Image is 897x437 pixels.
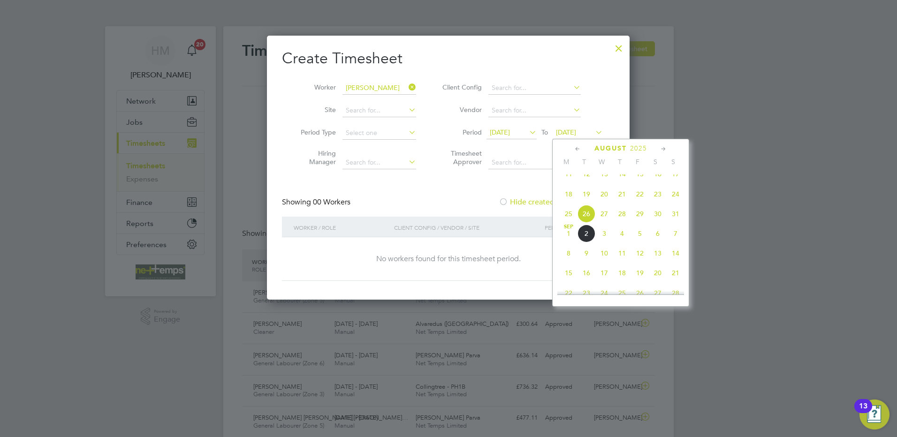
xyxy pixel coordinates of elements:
span: 1 [560,225,578,242]
span: [DATE] [490,128,510,136]
label: Period Type [294,128,336,136]
input: Search for... [342,156,416,169]
div: Period [542,217,605,238]
span: 17 [595,264,613,282]
span: S [664,158,682,166]
span: 15 [631,165,649,183]
span: To [539,126,551,138]
h2: Create Timesheet [282,49,615,68]
input: Search for... [488,156,581,169]
label: Vendor [440,105,482,114]
span: 23 [649,185,667,203]
label: Site [294,105,336,114]
span: W [593,158,611,166]
span: F [629,158,646,166]
label: Period [440,128,482,136]
span: 14 [613,165,631,183]
span: 30 [649,205,667,223]
span: 10 [595,244,613,262]
span: 18 [613,264,631,282]
span: M [557,158,575,166]
span: 11 [613,244,631,262]
div: Worker / Role [291,217,392,238]
span: 8 [560,244,578,262]
span: 4 [613,225,631,242]
label: Hiring Manager [294,149,336,166]
span: 18 [560,185,578,203]
span: 2025 [630,144,647,152]
span: 7 [667,225,684,242]
span: 9 [578,244,595,262]
span: 12 [578,165,595,183]
span: August [594,144,627,152]
span: 27 [649,284,667,302]
span: 19 [578,185,595,203]
input: Select one [342,127,416,140]
span: 22 [631,185,649,203]
span: 14 [667,244,684,262]
span: 21 [613,185,631,203]
span: 20 [595,185,613,203]
span: 6 [649,225,667,242]
div: No workers found for this timesheet period. [291,254,605,264]
label: Worker [294,83,336,91]
span: T [575,158,593,166]
span: 2 [578,225,595,242]
span: [DATE] [556,128,576,136]
span: 12 [631,244,649,262]
span: 19 [631,264,649,282]
span: 26 [631,284,649,302]
span: S [646,158,664,166]
span: 13 [595,165,613,183]
span: 31 [667,205,684,223]
span: 17 [667,165,684,183]
span: 13 [649,244,667,262]
span: 16 [649,165,667,183]
label: Hide created timesheets [499,197,594,207]
span: 25 [560,205,578,223]
span: T [611,158,629,166]
span: 27 [595,205,613,223]
input: Search for... [342,82,416,95]
span: 00 Workers [313,197,350,207]
span: 11 [560,165,578,183]
span: 24 [667,185,684,203]
div: 13 [859,406,867,418]
input: Search for... [488,104,581,117]
input: Search for... [488,82,581,95]
div: Client Config / Vendor / Site [392,217,542,238]
input: Search for... [342,104,416,117]
span: 3 [595,225,613,242]
span: 26 [578,205,595,223]
div: Showing [282,197,352,207]
span: 22 [560,284,578,302]
span: 29 [631,205,649,223]
span: 25 [613,284,631,302]
span: 28 [667,284,684,302]
label: Timesheet Approver [440,149,482,166]
span: 21 [667,264,684,282]
span: Sep [560,225,578,229]
button: Open Resource Center, 13 new notifications [859,399,889,429]
span: 5 [631,225,649,242]
span: 28 [613,205,631,223]
span: 24 [595,284,613,302]
span: 20 [649,264,667,282]
span: 15 [560,264,578,282]
span: 16 [578,264,595,282]
label: Client Config [440,83,482,91]
span: 23 [578,284,595,302]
